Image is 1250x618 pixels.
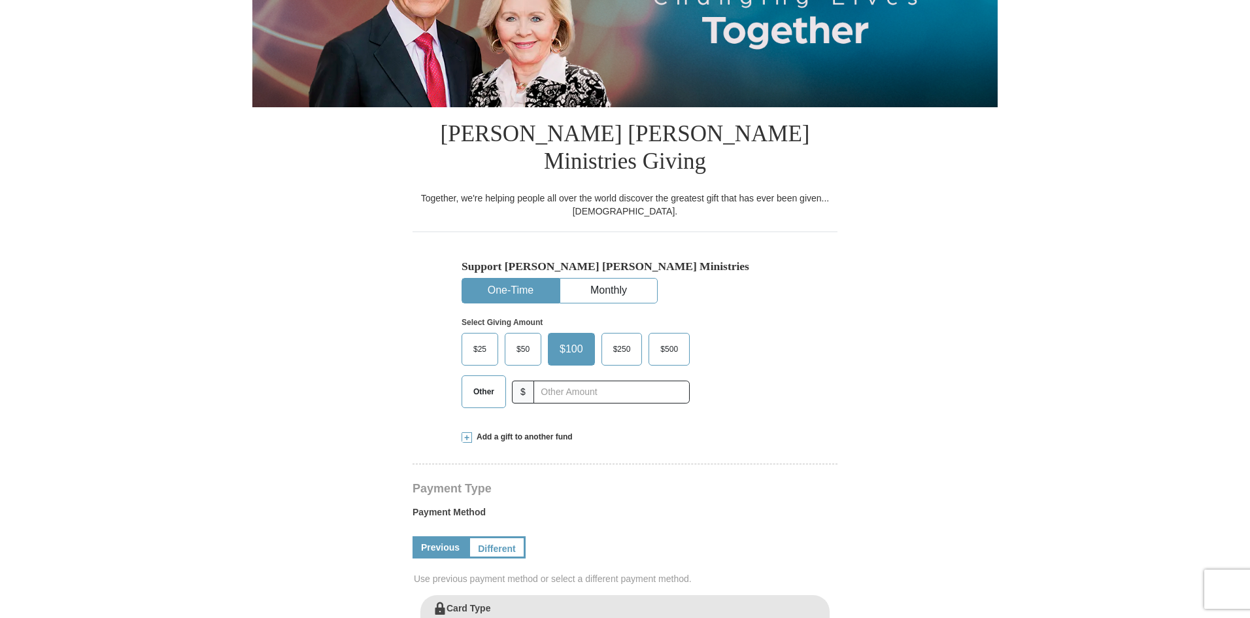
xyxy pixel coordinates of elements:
label: Payment Method [413,506,837,525]
span: $25 [467,339,493,359]
span: Add a gift to another fund [472,432,573,443]
strong: Select Giving Amount [462,318,543,327]
span: $100 [553,339,590,359]
span: $250 [607,339,637,359]
div: Together, we're helping people all over the world discover the greatest gift that has ever been g... [413,192,837,218]
button: Monthly [560,279,657,303]
span: $50 [510,339,536,359]
input: Other Amount [533,381,690,403]
h1: [PERSON_NAME] [PERSON_NAME] Ministries Giving [413,107,837,192]
span: Other [467,382,501,402]
h5: Support [PERSON_NAME] [PERSON_NAME] Ministries [462,260,788,273]
span: $500 [654,339,684,359]
a: Different [468,536,526,558]
span: $ [512,381,534,403]
a: Previous [413,536,468,558]
h4: Payment Type [413,483,837,494]
span: Use previous payment method or select a different payment method. [414,572,839,585]
button: One-Time [462,279,559,303]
